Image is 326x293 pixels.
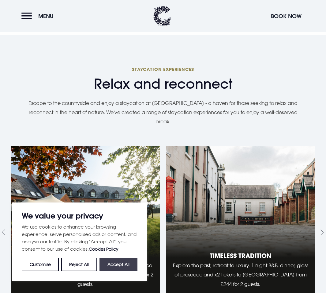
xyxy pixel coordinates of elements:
[22,98,304,126] p: Escape to the countryside and enjoy a staycation at [GEOGRAPHIC_DATA] - a haven for those seeking...
[61,258,97,271] button: Reject All
[22,212,137,219] p: We value your privacy
[11,76,315,92] span: Relax and reconnect
[21,10,57,23] button: Menu
[99,258,137,271] button: Accept All
[153,6,171,26] img: Clandeboye Lodge
[22,258,59,271] button: Customise
[89,246,118,252] a: Cookies Policy
[22,223,137,253] p: We use cookies to enhance your browsing experience, serve personalised ads or content, and analys...
[268,10,305,23] button: Book Now
[11,66,315,72] span: Staycation experiences
[12,202,147,281] div: We value your privacy
[38,13,54,20] span: Menu
[316,227,326,237] button: Next slide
